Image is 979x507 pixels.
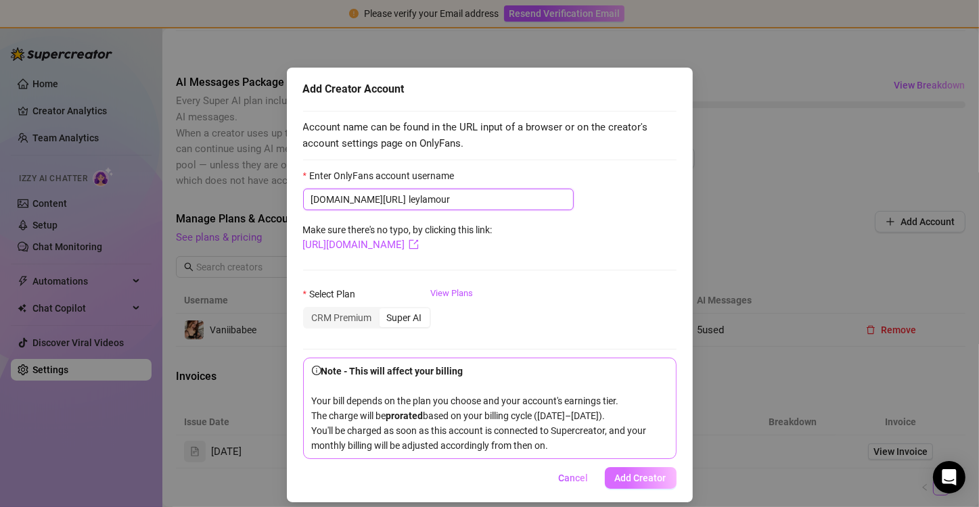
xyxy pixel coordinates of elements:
[312,366,321,375] span: info-circle
[380,308,430,327] div: Super AI
[605,467,677,489] button: Add Creator
[409,192,566,207] input: Enter OnlyFans account username
[409,239,419,249] span: export
[303,287,364,301] label: Select Plan
[303,224,493,250] span: Make sure there's no typo, by clicking this link:
[304,308,380,327] div: CRM Premium
[303,81,677,97] div: Add Creator Account
[311,192,407,207] span: [DOMAIN_NAME][URL]
[559,473,589,483] span: Cancel
[386,410,424,421] b: prorated
[303,168,463,183] label: Enter OnlyFans account username
[303,120,677,151] span: Account name can be found in the URL input of a browser or on the creator's account settings page...
[303,239,419,251] a: [URL][DOMAIN_NAME]export
[312,366,463,377] strong: Note - This will affect your billing
[303,307,431,329] div: segmented control
[615,473,666,483] span: Add Creator
[548,467,599,489] button: Cancel
[933,461,965,493] div: Open Intercom Messenger
[431,287,474,341] a: View Plans
[312,366,647,451] span: Your bill depends on the plan you choose and your account's earnings tier. The charge will be bas...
